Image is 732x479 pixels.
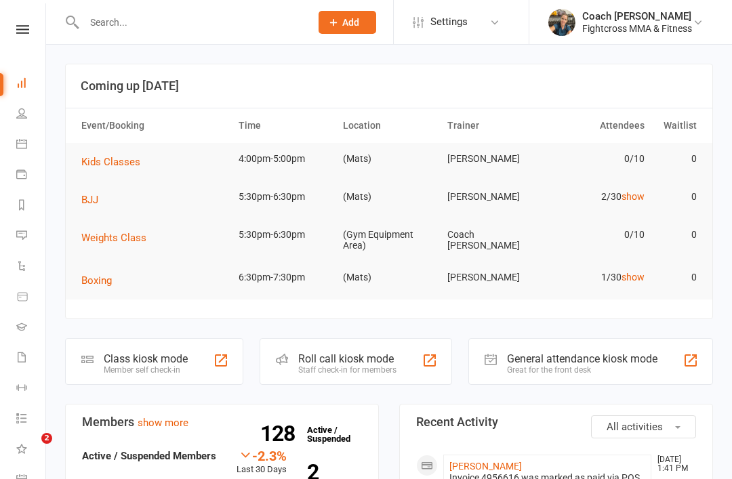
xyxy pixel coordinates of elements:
button: BJJ [81,192,108,208]
td: (Gym Equipment Area) [337,219,441,262]
button: Boxing [81,272,121,289]
td: [PERSON_NAME] [441,181,546,213]
span: Weights Class [81,232,146,244]
div: Last 30 Days [237,448,287,477]
td: 0/10 [546,219,650,251]
a: 128Active / Suspended [300,415,360,453]
input: Search... [80,13,301,32]
a: [PERSON_NAME] [449,461,522,472]
td: 2/30 [546,181,650,213]
div: Staff check-in for members [298,365,396,375]
th: Trainer [441,108,546,143]
td: 1/30 [546,262,650,293]
button: Add [319,11,376,34]
td: 0/10 [546,143,650,175]
button: Kids Classes [81,154,150,170]
a: Payments [16,161,47,191]
img: thumb_image1623694743.png [548,9,575,36]
td: 0 [651,262,703,293]
td: 6:30pm-7:30pm [232,262,337,293]
span: All activities [607,421,663,433]
a: Product Sales [16,283,47,313]
td: 4:00pm-5:00pm [232,143,337,175]
a: Calendar [16,130,47,161]
th: Location [337,108,441,143]
td: 0 [651,181,703,213]
span: Add [342,17,359,28]
span: BJJ [81,194,98,206]
td: [PERSON_NAME] [441,143,546,175]
div: Coach [PERSON_NAME] [582,10,692,22]
td: (Mats) [337,262,441,293]
td: 5:30pm-6:30pm [232,219,337,251]
th: Attendees [546,108,650,143]
a: Reports [16,191,47,222]
td: Coach [PERSON_NAME] [441,219,546,262]
div: Great for the front desk [507,365,657,375]
th: Event/Booking [75,108,232,143]
td: (Mats) [337,181,441,213]
td: 0 [651,219,703,251]
a: show [622,272,645,283]
th: Time [232,108,337,143]
span: Boxing [81,274,112,287]
a: show [622,191,645,202]
th: Waitlist [651,108,703,143]
div: Member self check-in [104,365,188,375]
span: Kids Classes [81,156,140,168]
h3: Recent Activity [416,415,696,429]
button: All activities [591,415,696,438]
a: People [16,100,47,130]
iframe: Intercom live chat [14,433,46,465]
div: -2.3% [237,448,287,463]
div: Class kiosk mode [104,352,188,365]
a: Dashboard [16,69,47,100]
span: 2 [41,433,52,444]
td: 0 [651,143,703,175]
div: Roll call kiosk mode [298,352,396,365]
h3: Members [82,415,362,429]
strong: Active / Suspended Members [82,450,216,462]
span: Settings [430,7,468,37]
time: [DATE] 1:41 PM [651,455,695,473]
td: (Mats) [337,143,441,175]
div: General attendance kiosk mode [507,352,657,365]
h3: Coming up [DATE] [81,79,697,93]
div: Fightcross MMA & Fitness [582,22,692,35]
strong: 128 [260,423,300,444]
button: Weights Class [81,230,156,246]
td: 5:30pm-6:30pm [232,181,337,213]
td: [PERSON_NAME] [441,262,546,293]
a: show more [138,417,188,429]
